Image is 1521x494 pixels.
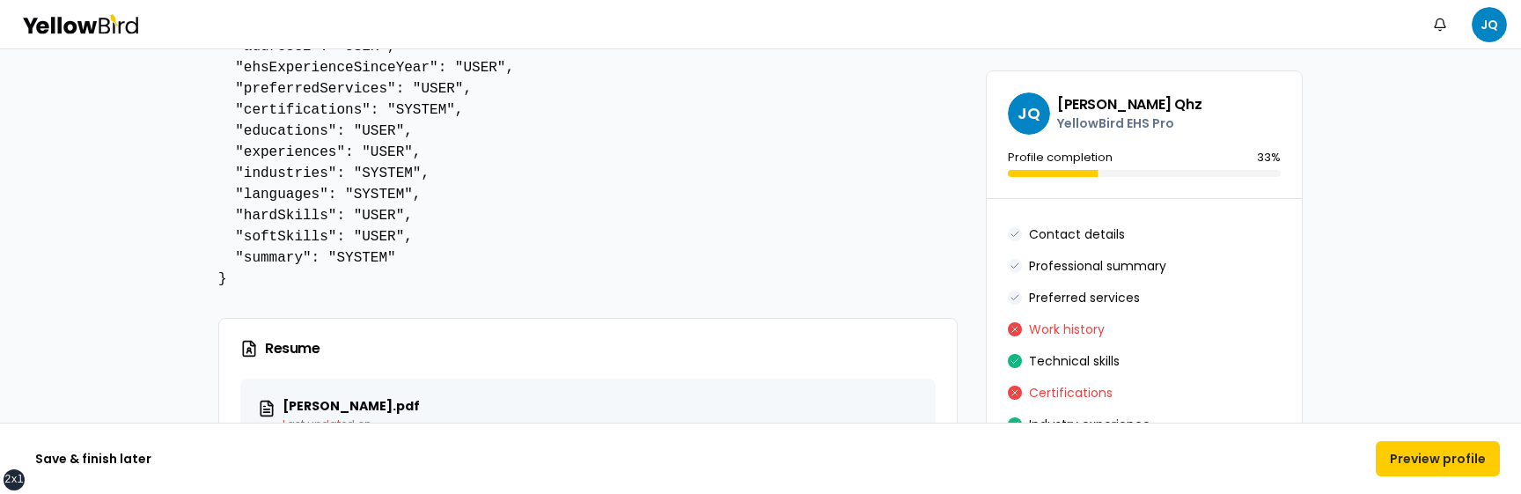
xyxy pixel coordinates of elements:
[240,340,936,358] h3: Resume
[1057,114,1201,132] p: YellowBird EHS Pro
[1029,220,1125,248] button: Contact details
[1029,252,1166,280] button: Professional summary
[1376,441,1500,476] button: Preview profile
[1057,95,1201,114] h3: [PERSON_NAME] Qhz
[1029,315,1105,343] button: Work history
[1008,92,1050,135] span: JQ
[1029,379,1113,407] button: Certifications
[1029,410,1150,439] button: Industry experience
[1029,284,1140,312] button: Preferred services
[283,417,527,431] p: Last updated on
[1029,347,1120,375] button: Technical skills
[1008,149,1113,166] p: Profile completion
[1472,7,1507,42] span: JQ
[1257,149,1281,166] p: 33 %
[21,441,165,476] button: Save & finish later
[4,473,24,487] div: 2xl
[283,400,527,412] p: [PERSON_NAME].pdf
